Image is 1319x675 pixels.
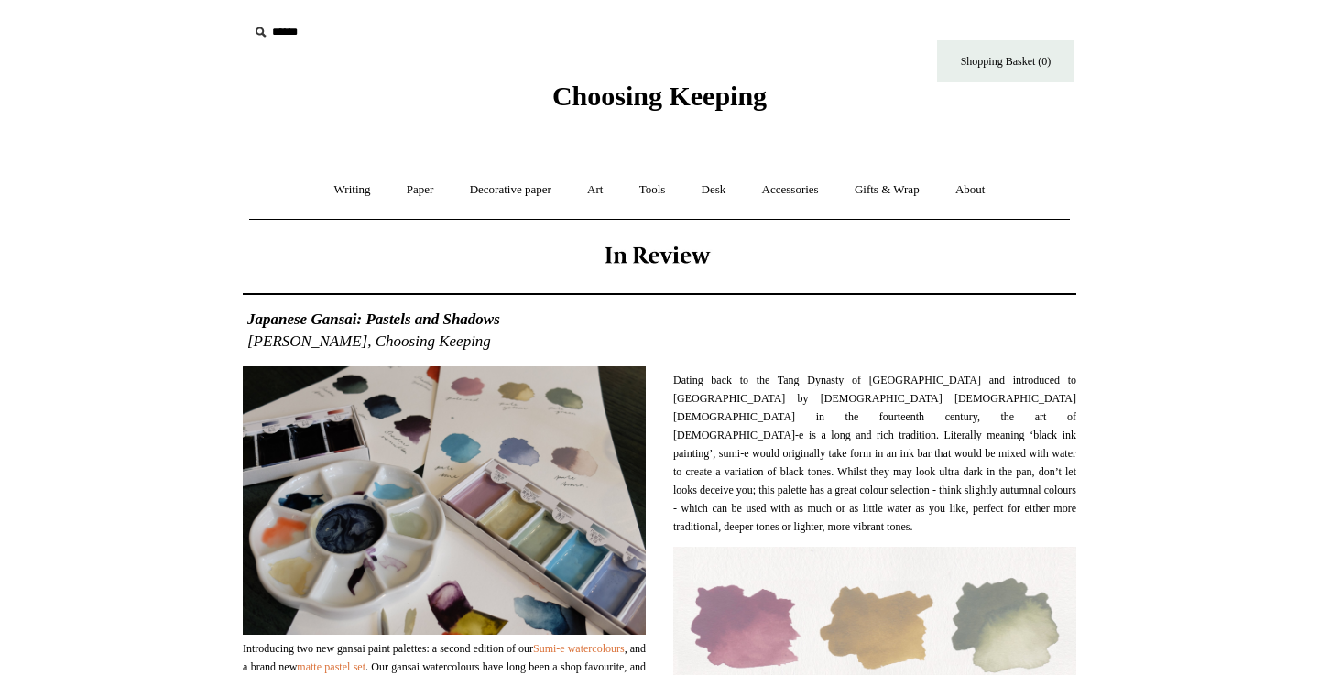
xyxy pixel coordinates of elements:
a: Shopping Basket (0) [937,40,1074,82]
a: Desk [685,166,743,214]
img: pf-56a1cc1f--Choosing-Keeping-In-Review-Header09_1200x.jpg [476,234,843,280]
a: Art [571,166,619,214]
img: dscf2526-1651586025629_1200x.JPG [243,366,646,635]
a: About [939,166,1002,214]
span: [PERSON_NAME], Choosing Keeping [247,331,1072,353]
a: Decorative paper [453,166,568,214]
a: matte pastel set [297,660,365,673]
a: Writing [318,166,387,214]
a: Paper [390,166,451,214]
span: Choosing Keeping [552,81,767,111]
a: Sumi-e watercolours [533,642,625,655]
a: Choosing Keeping [552,95,767,108]
a: Gifts & Wrap [838,166,936,214]
a: Accessories [746,166,835,214]
i: Japanese Gansai: Pastels and Shadows [247,310,500,328]
a: Tools [623,166,682,214]
span: Dating back to the Tang Dynasty of [GEOGRAPHIC_DATA] and introduced to [GEOGRAPHIC_DATA] by [DEMO... [673,371,1076,536]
